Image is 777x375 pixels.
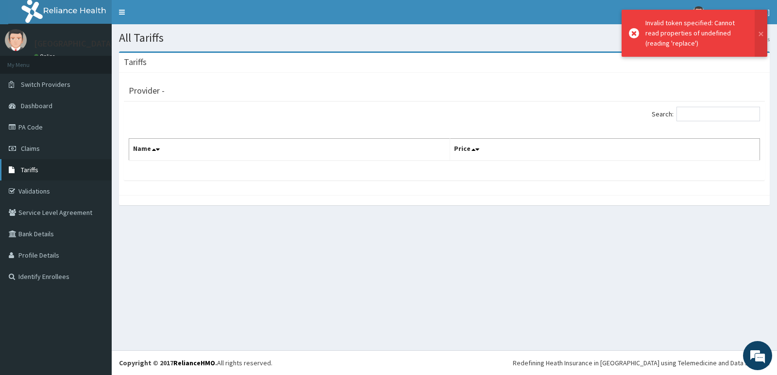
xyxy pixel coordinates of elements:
[652,107,760,121] label: Search:
[119,359,217,367] strong: Copyright © 2017 .
[450,139,760,161] th: Price
[34,39,114,48] p: [GEOGRAPHIC_DATA]
[21,144,40,153] span: Claims
[513,358,770,368] div: Redefining Heath Insurance in [GEOGRAPHIC_DATA] using Telemedicine and Data Science!
[124,58,147,66] h3: Tariffs
[34,53,57,60] a: Online
[5,29,27,51] img: User Image
[21,165,38,174] span: Tariffs
[710,8,770,16] span: [GEOGRAPHIC_DATA]
[21,101,52,110] span: Dashboard
[173,359,215,367] a: RelianceHMO
[693,6,705,18] img: User Image
[21,80,70,89] span: Switch Providers
[129,86,165,95] h3: Provider -
[119,32,770,44] h1: All Tariffs
[129,139,450,161] th: Name
[645,18,745,49] div: Invalid token specified: Cannot read properties of undefined (reading 'replace')
[676,107,760,121] input: Search:
[112,350,777,375] footer: All rights reserved.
